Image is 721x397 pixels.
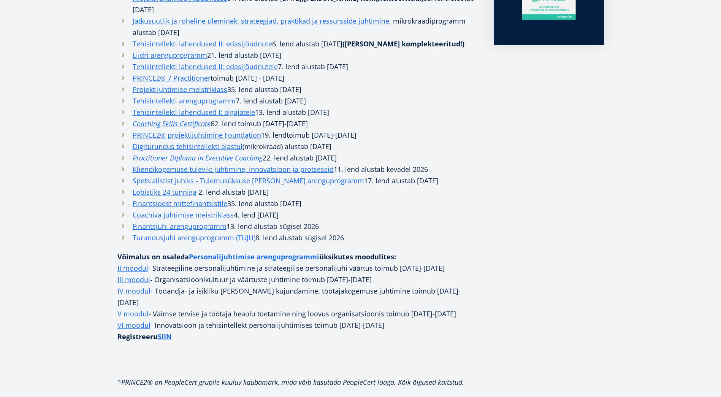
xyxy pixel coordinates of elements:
a: Tehisintellekti lahendused II: edasijõudnutele [133,61,278,72]
a: Finantsjuhi arenguprogramm [133,221,227,232]
li: 62. lend toimub [DATE]-[DATE] [117,118,479,129]
li: 17. lend alustab [DATE] [117,175,479,186]
a: V moodul [117,308,149,319]
strong: ([PERSON_NAME] komplekteeritud!) [342,39,464,48]
a: Practitioner Diploma in Executive Coaching [133,152,263,164]
i: 22 [263,153,270,162]
p: - Strateegiline personalijuhtimine ja strateegilise personalijuhi väärtus toimub [DATE]-[DATE] [117,262,479,274]
li: 35. lend alustab [DATE] [117,198,479,209]
a: II moodul [117,262,148,274]
li: 6. lend alustab [DATE] [117,38,479,49]
span: 19. lend [261,130,287,140]
a: Kliendikogemuse tulevik: juhtimine, innovatsioon ja protsessid [133,164,334,175]
a: Lobistiks 24 tunniga [133,186,196,198]
li: toimub [DATE]-[DATE] [117,129,479,141]
a: Tehisintellekti lahendused I: algajatele [133,106,255,118]
a: PRINCE2® 7 Practitioner [133,72,211,84]
p: - Vaimse tervise ja töötaja heaolu toetamine ning loovus organisatsioonis toimub [DATE]-[DATE] [117,308,479,319]
li: 8. lend alustab sügisel 2026 [117,232,479,243]
a: IV moodul [117,285,151,297]
li: , mikrokraadiprogramm alustab [DATE] [117,15,479,38]
p: - Organisatsioonikultuur ja väärtuste juhtimine toimub [DATE]-[DATE] [117,274,479,285]
a: Spetsialistist juhiks - Tulemusüksuse [PERSON_NAME] arenguprogramm [133,175,364,186]
li: toimub [DATE] - [DATE] [117,72,479,84]
p: - Innovatsioon ja tehisintellekt personalijuhtimises toimub [DATE]-[DATE] [117,319,479,331]
a: Personalijuhtimise arenguprogrammi [189,251,319,262]
a: Coaching Skills Certificate [133,118,211,129]
a: Projektijuhtimise meistriklass [133,84,227,95]
li: 2. lend alustab [DATE] [117,186,479,198]
a: SIIN [158,331,172,342]
a: Coachiva juhtimise meistriklass [133,209,234,221]
li: 7. lend alustab [DATE] [117,95,479,106]
a: III moodul [117,274,150,285]
li: 13. lend alustab [DATE] [117,106,479,118]
a: Tehisintellekti arenguprogramm [133,95,236,106]
li: . lend alustab [DATE] [117,152,479,164]
a: Finantsidest mittefinantsistile [133,198,227,209]
li: 4. lend [DATE] [117,209,479,221]
li: 35. lend alustab [DATE] [117,84,479,95]
li: 11. lend alustab kevadel 2026 [117,164,479,175]
a: PRINCE2® projektijuhtimine Foundation [133,129,261,141]
a: Digiturundus tehisintellekti ajastul [133,141,242,152]
em: Coaching Skills Certificate [133,119,211,128]
strong: Registreeru [117,332,172,341]
strong: Võimalus on osaleda üksikutes moodulites: [117,252,396,261]
a: Turundusjuhi arenguprogramm (TUJU) [133,232,255,243]
a: Liidri arenguprogramm [133,49,207,61]
a: Jätkusuutlik ja roheline üleminek: strateegiad, praktikad ja ressursside juhtimine [133,15,389,27]
a: VI moodul [117,319,151,331]
em: Practitioner Diploma in Executive Coaching [133,153,263,162]
em: *PRINCE2® on PeopleCert grupile kuuluv kaubamärk, mida võib kasutada PeopleCert loaga. Kõik õigus... [117,378,464,387]
li: 13. lend alustab sügisel 2026 [117,221,479,232]
li: (mikrokraad) alustab [DATE] [117,141,479,152]
a: Tehisintellekti lahendused II: edasijõudnute [133,38,272,49]
li: 21. lend alustab [DATE] [117,49,479,61]
li: 7. lend alustab [DATE] [117,61,479,72]
p: - Tööandja- ja isikliku [PERSON_NAME] kujundamine, töötajakogemuse juhtimine toimub [DATE]-[DATE] [117,285,479,308]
